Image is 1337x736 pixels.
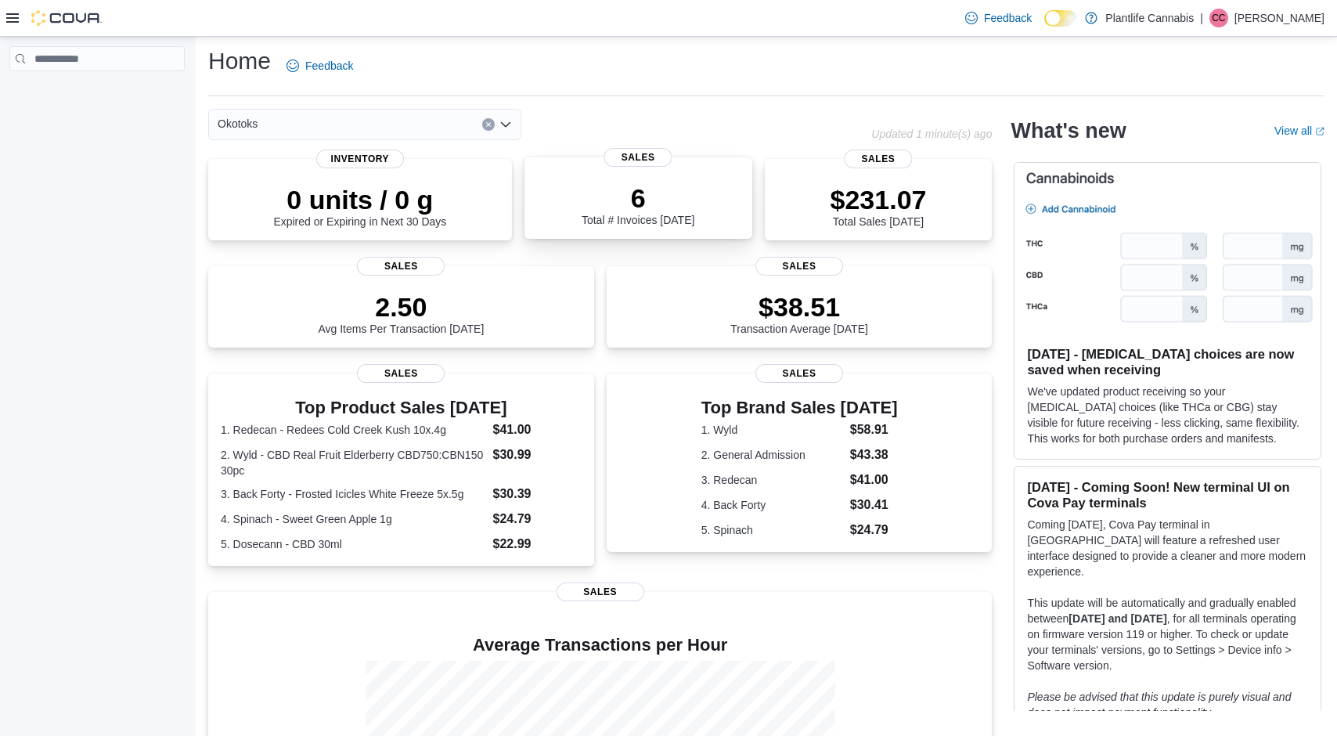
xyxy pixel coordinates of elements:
[755,364,843,383] span: Sales
[984,10,1032,26] span: Feedback
[493,485,582,503] dd: $30.39
[9,74,185,112] nav: Complex example
[850,471,898,489] dd: $41.00
[1274,124,1324,137] a: View allExternal link
[1027,479,1308,511] h3: [DATE] - Coming Soon! New terminal UI on Cova Pay terminals
[273,184,446,228] div: Expired or Expiring in Next 30 Days
[493,510,582,529] dd: $24.79
[316,150,404,168] span: Inventory
[850,496,898,514] dd: $30.41
[850,521,898,539] dd: $24.79
[871,128,992,140] p: Updated 1 minute(s) ago
[1027,384,1308,446] p: We've updated product receiving so your [MEDICAL_DATA] choices (like THCa or CBG) stay visible fo...
[701,422,844,438] dt: 1. Wyld
[493,420,582,439] dd: $41.00
[1209,9,1228,27] div: Cody Cousins
[701,522,844,538] dt: 5. Spinach
[1011,118,1126,143] h2: What's new
[730,291,868,323] p: $38.51
[1212,9,1225,27] span: CC
[1069,612,1166,625] strong: [DATE] and [DATE]
[1027,691,1291,719] em: Please be advised that this update is purely visual and does not impact payment functionality.
[1027,346,1308,377] h3: [DATE] - [MEDICAL_DATA] choices are now saved when receiving
[208,45,271,77] h1: Home
[850,420,898,439] dd: $58.91
[1200,9,1203,27] p: |
[218,114,258,133] span: Okotoks
[221,399,582,417] h3: Top Product Sales [DATE]
[1105,9,1194,27] p: Plantlife Cannabis
[831,184,927,215] p: $231.07
[221,422,487,438] dt: 1. Redecan - Redees Cold Creek Kush 10x.4g
[701,399,898,417] h3: Top Brand Sales [DATE]
[701,447,844,463] dt: 2. General Admission
[557,583,644,601] span: Sales
[582,182,694,226] div: Total # Invoices [DATE]
[221,636,979,655] h4: Average Transactions per Hour
[273,184,446,215] p: 0 units / 0 g
[357,257,445,276] span: Sales
[221,486,487,502] dt: 3. Back Forty - Frosted Icicles White Freeze 5x.5g
[850,446,898,464] dd: $43.38
[831,184,927,228] div: Total Sales [DATE]
[959,2,1038,34] a: Feedback
[318,291,484,323] p: 2.50
[493,535,582,554] dd: $22.99
[318,291,484,335] div: Avg Items Per Transaction [DATE]
[604,148,672,167] span: Sales
[221,511,487,527] dt: 4. Spinach - Sweet Green Apple 1g
[221,447,487,478] dt: 2. Wyld - CBD Real Fruit Elderberry CBD750:CBN150 30pc
[1234,9,1324,27] p: [PERSON_NAME]
[493,446,582,464] dd: $30.99
[701,472,844,488] dt: 3. Redecan
[357,364,445,383] span: Sales
[1027,595,1308,673] p: This update will be automatically and gradually enabled between , for all terminals operating on ...
[701,497,844,513] dt: 4. Back Forty
[730,291,868,335] div: Transaction Average [DATE]
[582,182,694,214] p: 6
[221,536,487,552] dt: 5. Dosecann - CBD 30ml
[1044,10,1077,27] input: Dark Mode
[482,118,495,131] button: Clear input
[1315,127,1324,136] svg: External link
[280,50,359,81] a: Feedback
[844,150,912,168] span: Sales
[1027,517,1308,579] p: Coming [DATE], Cova Pay terminal in [GEOGRAPHIC_DATA] will feature a refreshed user interface des...
[31,10,102,26] img: Cova
[305,58,353,74] span: Feedback
[755,257,843,276] span: Sales
[499,118,512,131] button: Open list of options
